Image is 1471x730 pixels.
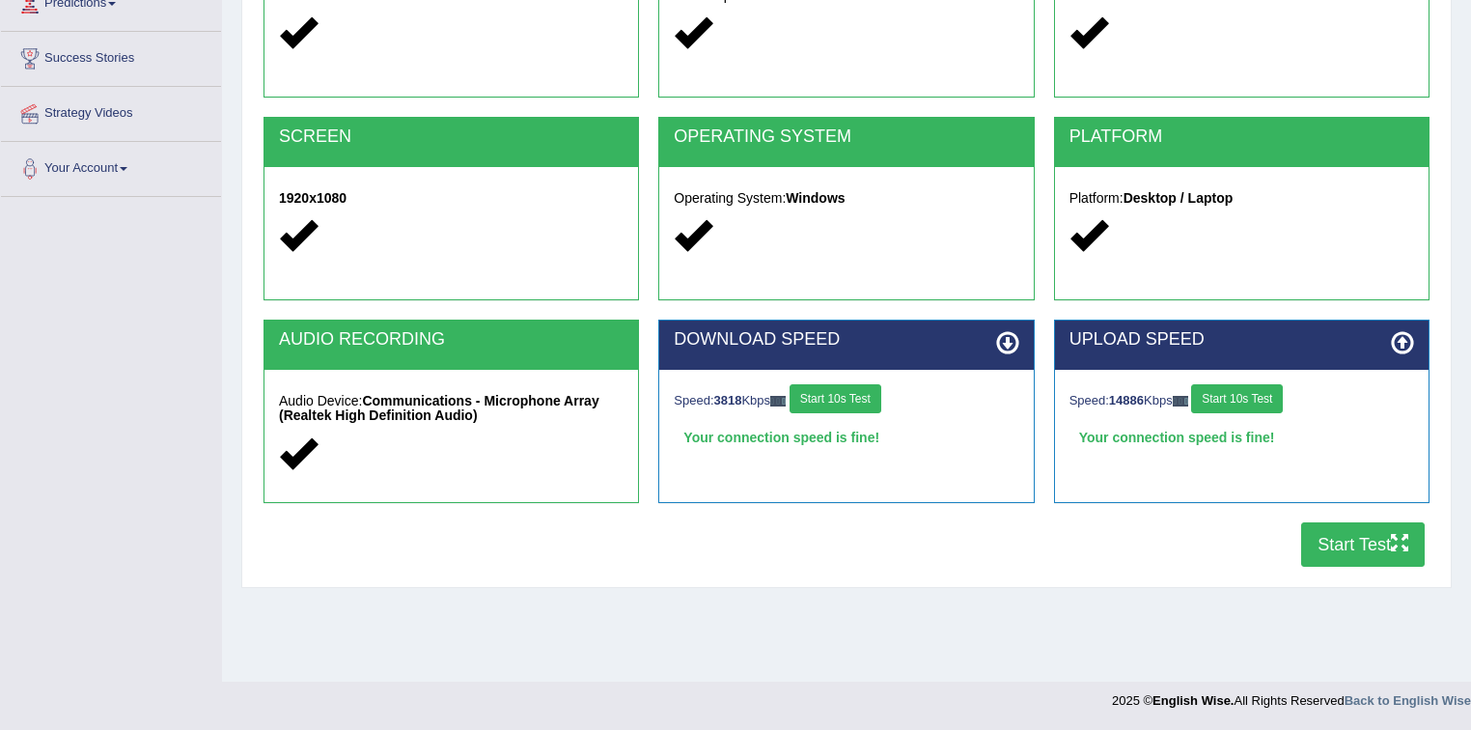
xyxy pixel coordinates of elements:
[1152,693,1234,708] strong: English Wise.
[279,330,624,350] h2: AUDIO RECORDING
[1069,127,1414,147] h2: PLATFORM
[1,142,221,190] a: Your Account
[674,330,1018,350] h2: DOWNLOAD SPEED
[790,384,881,413] button: Start 10s Test
[279,190,347,206] strong: 1920x1080
[1301,522,1425,567] button: Start Test
[1069,384,1414,418] div: Speed: Kbps
[1069,423,1414,452] div: Your connection speed is fine!
[770,396,786,407] img: ajax-loader-fb-connection.gif
[1069,191,1414,206] h5: Platform:
[279,393,599,423] strong: Communications - Microphone Array (Realtek High Definition Audio)
[786,190,845,206] strong: Windows
[279,127,624,147] h2: SCREEN
[1069,330,1414,350] h2: UPLOAD SPEED
[674,127,1018,147] h2: OPERATING SYSTEM
[1173,396,1188,407] img: ajax-loader-fb-connection.gif
[1,87,221,135] a: Strategy Videos
[279,394,624,424] h5: Audio Device:
[674,384,1018,418] div: Speed: Kbps
[1112,682,1471,710] div: 2025 © All Rights Reserved
[1109,393,1144,407] strong: 14886
[1191,384,1283,413] button: Start 10s Test
[1124,190,1234,206] strong: Desktop / Laptop
[674,191,1018,206] h5: Operating System:
[1,32,221,80] a: Success Stories
[674,423,1018,452] div: Your connection speed is fine!
[1345,693,1471,708] a: Back to English Wise
[714,393,742,407] strong: 3818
